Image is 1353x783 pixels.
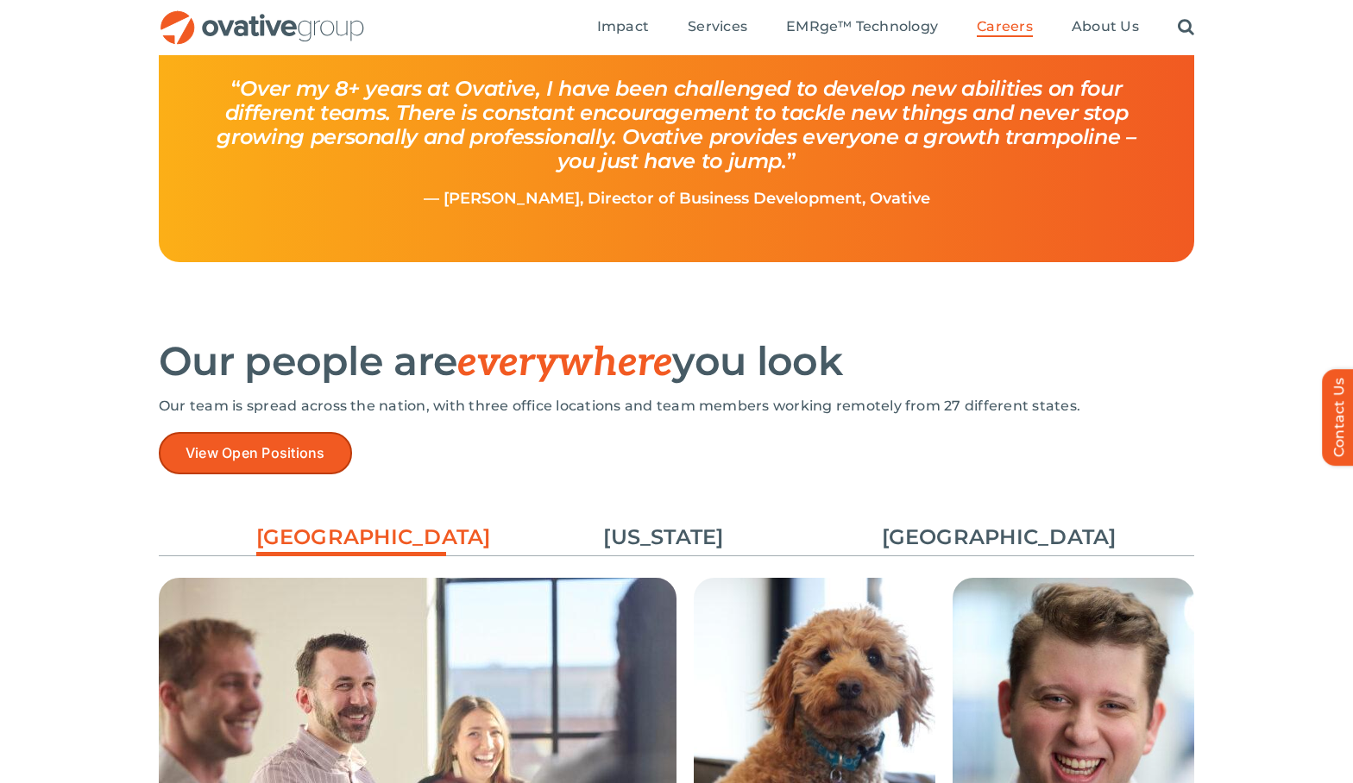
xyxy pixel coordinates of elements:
a: [GEOGRAPHIC_DATA] [256,523,446,561]
a: OG_Full_horizontal_RGB [159,9,366,25]
a: Search [1178,18,1194,37]
a: Services [688,18,747,37]
a: View Open Positions [159,432,352,474]
p: — [PERSON_NAME], Director of Business Development, Ovative [199,191,1154,208]
h4: “ ” [199,60,1154,191]
span: EMRge™ Technology [786,18,938,35]
span: Careers [977,18,1033,35]
h2: Our people are you look [159,340,1194,385]
span: Impact [597,18,649,35]
i: Over my 8+ years at Ovative, I have been challenged to develop new abilities on four different te... [217,76,1136,173]
span: About Us [1072,18,1139,35]
a: EMRge™ Technology [786,18,938,37]
span: everywhere [457,339,672,387]
ul: Post Filters [159,514,1194,561]
a: About Us [1072,18,1139,37]
a: [GEOGRAPHIC_DATA] [882,523,1072,552]
a: Careers [977,18,1033,37]
a: Impact [597,18,649,37]
a: [US_STATE] [569,523,758,552]
span: View Open Positions [186,445,325,461]
span: Services [688,18,747,35]
p: Our team is spread across the nation, with three office locations and team members working remote... [159,398,1194,415]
